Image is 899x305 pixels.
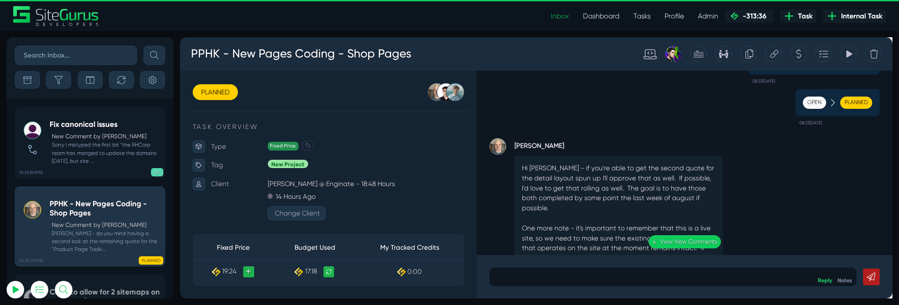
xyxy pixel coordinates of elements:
a: Tasks [626,7,658,25]
a: Internal Task [823,10,886,23]
a: Profile [658,7,691,25]
a: + [67,241,78,252]
input: Search Inbox... [15,46,137,65]
div: Copy this Task URL [616,9,633,26]
p: TASK OVERVIEW [13,89,299,100]
div: View Tracking Items [695,9,712,26]
h5: PPHK - New Pages Coding - Shop Pages [50,199,161,217]
p: [PERSON_NAME] @ Enginate - 18:48 Hours [92,148,299,161]
a: 20:34 [DATE] PPHK - New Pages Coding - Shop PagesNew Comment by [PERSON_NAME] [PERSON_NAME] - do ... [15,187,165,266]
input: Email [29,103,125,122]
p: Hi [PERSON_NAME] - if you're able to get the second quote for the detail layout spun up I'll appr... [360,133,564,248]
a: -313:36 [725,10,773,23]
b: 10:23 [DATE] [19,169,43,176]
a: Dashboard [576,7,626,25]
a: ↓ View New Comments [493,208,569,222]
p: Type [33,108,92,122]
div: Open [656,62,680,75]
h5: Fix canonical issues [50,120,161,129]
span: PLANNED [139,256,163,265]
button: Log In [29,155,125,173]
small: 08:33[DATE] [652,83,676,97]
div: Delete Task [721,9,739,26]
small: Sorry I mistyped the first bit "the RHCorp team has manged to update the domains [DATE], but site... [50,141,161,165]
span: Internal Task [838,11,882,22]
div: Duplicate this Task [590,9,607,26]
th: Budget Used [99,209,185,233]
small: 08:33[DATE] [602,39,626,54]
p: Tag [33,128,92,141]
th: Fixed Price [13,209,99,233]
span: QC [151,168,163,176]
p: New Comment by [PERSON_NAME] [52,221,161,230]
a: Inbox [544,7,576,25]
h3: PPHK - New Pages Coding - Shop Pages [11,6,244,29]
a: 10:23 [DATE] Fix canonical issuesNew Comment by [PERSON_NAME] Sorry I mistyped the first bit "the... [15,107,165,178]
span: Task [795,11,813,22]
td: 0:00 [185,234,299,259]
a: PLANNED [13,50,61,66]
button: Change Client [92,178,154,193]
p: 14 Hours Ago [101,161,143,174]
span: Fixed Price [92,110,125,119]
strong: [PERSON_NAME] [352,106,572,119]
th: My Tracked Credits [185,209,299,233]
div: Josh Carter [502,9,528,26]
a: Notes [692,252,708,259]
p: New Comment by [PERSON_NAME] [52,132,161,141]
span: 19:24 [44,242,60,251]
div: Add to Task Drawer [669,9,686,26]
div: Create a Quote [642,9,660,26]
small: [PERSON_NAME] - do you mind having a second look at the remaining quote for the "Product Page Too... [50,230,161,254]
a: Admin [691,7,725,25]
span: -313:36 [739,12,766,20]
a: SiteGurus [13,6,99,26]
a: Reply [672,252,687,259]
a: Task [780,10,816,23]
span: 17:18 [132,242,144,251]
div: Standard [479,9,502,26]
span: New Project [92,129,135,138]
img: Sitegurus Logo [13,6,99,26]
p: Client [33,148,92,161]
b: 20:34 [DATE] [19,258,43,264]
div: Planned [695,62,729,75]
